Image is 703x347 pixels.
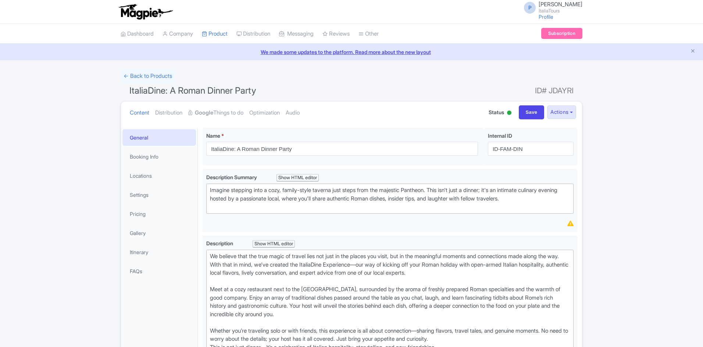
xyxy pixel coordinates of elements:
[547,105,576,119] button: Actions
[195,109,213,117] strong: Google
[539,1,582,8] span: [PERSON_NAME]
[322,24,350,44] a: Reviews
[206,174,258,180] span: Description Summary
[122,244,196,260] a: Itinerary
[163,24,193,44] a: Company
[489,108,504,116] span: Status
[253,240,295,248] div: Show HTML editor
[130,101,149,124] a: Content
[488,133,512,139] span: Internal ID
[524,2,536,14] span: P
[206,240,234,246] span: Description
[122,148,196,165] a: Booking Info
[690,47,696,56] button: Close announcement
[202,24,228,44] a: Product
[286,101,300,124] a: Audio
[122,206,196,222] a: Pricing
[121,24,154,44] a: Dashboard
[188,101,243,124] a: GoogleThings to do
[129,85,256,96] span: ItaliaDine: A Roman Dinner Party
[541,28,582,39] a: Subscription
[236,24,270,44] a: Distribution
[122,129,196,146] a: General
[535,83,574,98] span: ID# JDAYRI
[249,101,280,124] a: Optimization
[210,186,570,211] div: Imagine stepping into a cozy, family-style taverna just steps from the majestic Pantheon. This is...
[122,225,196,241] a: Gallery
[122,187,196,203] a: Settings
[539,8,582,13] small: ItaliaTours
[276,174,319,182] div: Show HTML editor
[4,48,699,56] a: We made some updates to the platform. Read more about the new layout
[279,24,314,44] a: Messaging
[121,69,175,83] a: ← Back to Products
[520,1,582,13] a: P [PERSON_NAME] ItaliaTours
[122,167,196,184] a: Locations
[117,4,174,20] img: logo-ab69f6fb50320c5b225c76a69d11143b.png
[519,105,545,119] input: Save
[155,101,182,124] a: Distribution
[506,108,513,119] div: Active
[206,133,220,139] span: Name
[539,14,553,20] a: Profile
[122,263,196,279] a: FAQs
[358,24,379,44] a: Other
